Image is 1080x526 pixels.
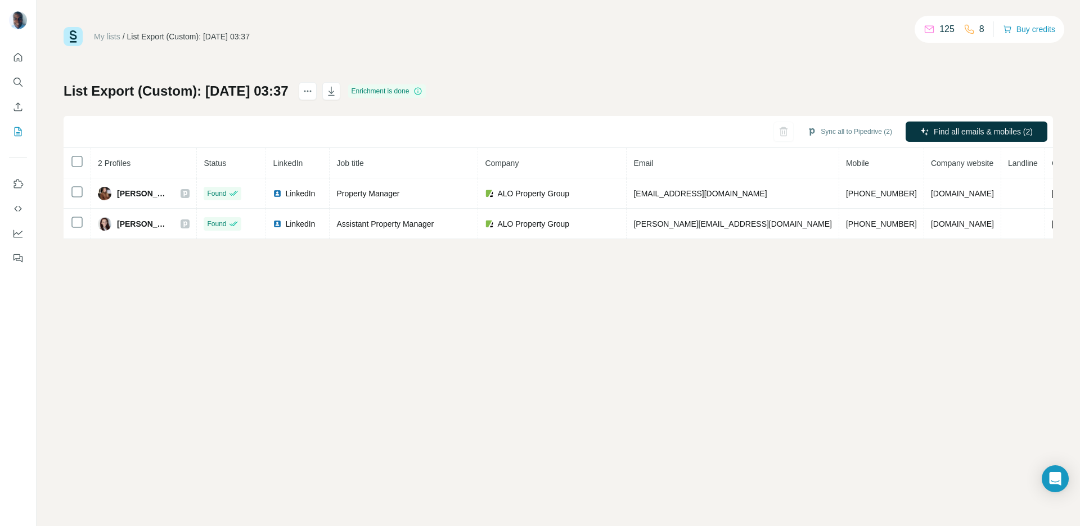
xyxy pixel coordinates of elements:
[9,47,27,68] button: Quick start
[9,97,27,117] button: Enrich CSV
[633,159,653,168] span: Email
[1042,465,1069,492] div: Open Intercom Messenger
[485,219,494,228] img: company-logo
[207,188,226,199] span: Found
[64,27,83,46] img: Surfe Logo
[931,219,994,228] span: [DOMAIN_NAME]
[285,218,315,230] span: LinkedIn
[336,159,363,168] span: Job title
[906,122,1047,142] button: Find all emails & mobiles (2)
[485,159,519,168] span: Company
[348,84,426,98] div: Enrichment is done
[123,31,125,42] li: /
[64,82,289,100] h1: List Export (Custom): [DATE] 03:37
[497,188,569,199] span: ALO Property Group
[1052,159,1079,168] span: Country
[98,217,111,231] img: Avatar
[497,218,569,230] span: ALO Property Group
[98,159,130,168] span: 2 Profiles
[117,188,169,199] span: [PERSON_NAME]
[273,189,282,198] img: LinkedIn logo
[336,219,434,228] span: Assistant Property Manager
[127,31,250,42] div: List Export (Custom): [DATE] 03:37
[931,189,994,198] span: [DOMAIN_NAME]
[939,23,955,36] p: 125
[204,159,226,168] span: Status
[9,223,27,244] button: Dashboard
[273,219,282,228] img: LinkedIn logo
[9,248,27,268] button: Feedback
[485,189,494,198] img: company-logo
[273,159,303,168] span: LinkedIn
[799,123,900,140] button: Sync all to Pipedrive (2)
[9,122,27,142] button: My lists
[207,219,226,229] span: Found
[1003,21,1055,37] button: Buy credits
[285,188,315,199] span: LinkedIn
[9,11,27,29] img: Avatar
[934,126,1033,137] span: Find all emails & mobiles (2)
[846,159,869,168] span: Mobile
[931,159,993,168] span: Company website
[9,199,27,219] button: Use Surfe API
[299,82,317,100] button: actions
[846,189,917,198] span: [PHONE_NUMBER]
[9,174,27,194] button: Use Surfe on LinkedIn
[633,219,831,228] span: [PERSON_NAME][EMAIL_ADDRESS][DOMAIN_NAME]
[9,72,27,92] button: Search
[846,219,917,228] span: [PHONE_NUMBER]
[979,23,984,36] p: 8
[633,189,767,198] span: [EMAIL_ADDRESS][DOMAIN_NAME]
[336,189,399,198] span: Property Manager
[98,187,111,200] img: Avatar
[1008,159,1038,168] span: Landline
[94,32,120,41] a: My lists
[117,218,169,230] span: [PERSON_NAME]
